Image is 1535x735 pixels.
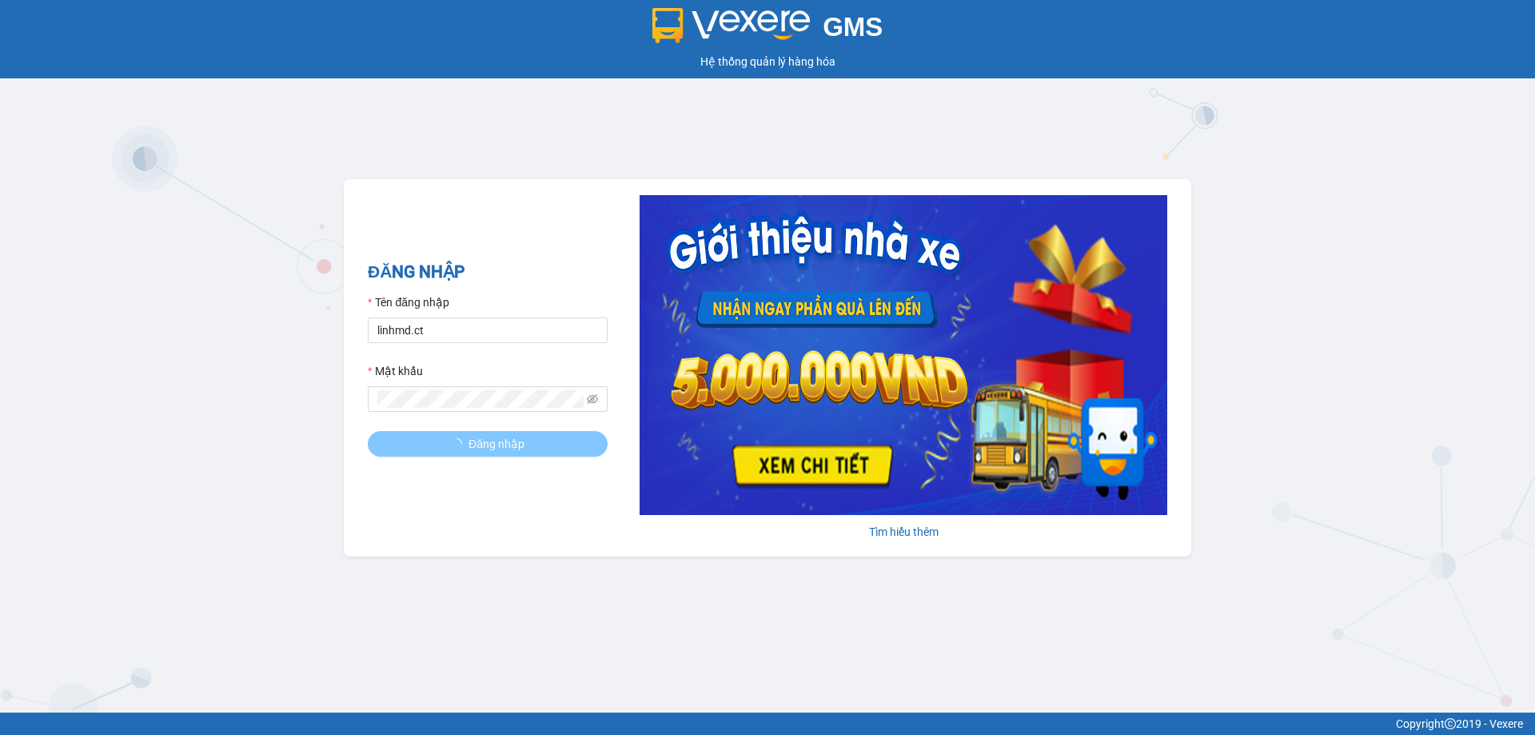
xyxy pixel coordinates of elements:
[368,259,608,286] h2: ĐĂNG NHẬP
[1445,718,1456,729] span: copyright
[12,715,1523,733] div: Copyright 2019 - Vexere
[451,438,468,449] span: loading
[587,393,598,405] span: eye-invisible
[652,24,883,37] a: GMS
[368,431,608,457] button: Đăng nhập
[368,294,449,311] label: Tên đăng nhập
[640,523,1167,541] div: Tìm hiểu thêm
[368,362,423,380] label: Mật khẩu
[4,53,1531,70] div: Hệ thống quản lý hàng hóa
[468,435,524,453] span: Đăng nhập
[823,12,883,42] span: GMS
[377,390,584,408] input: Mật khẩu
[640,195,1167,515] img: banner-0
[652,8,811,43] img: logo 2
[368,318,608,343] input: Tên đăng nhập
